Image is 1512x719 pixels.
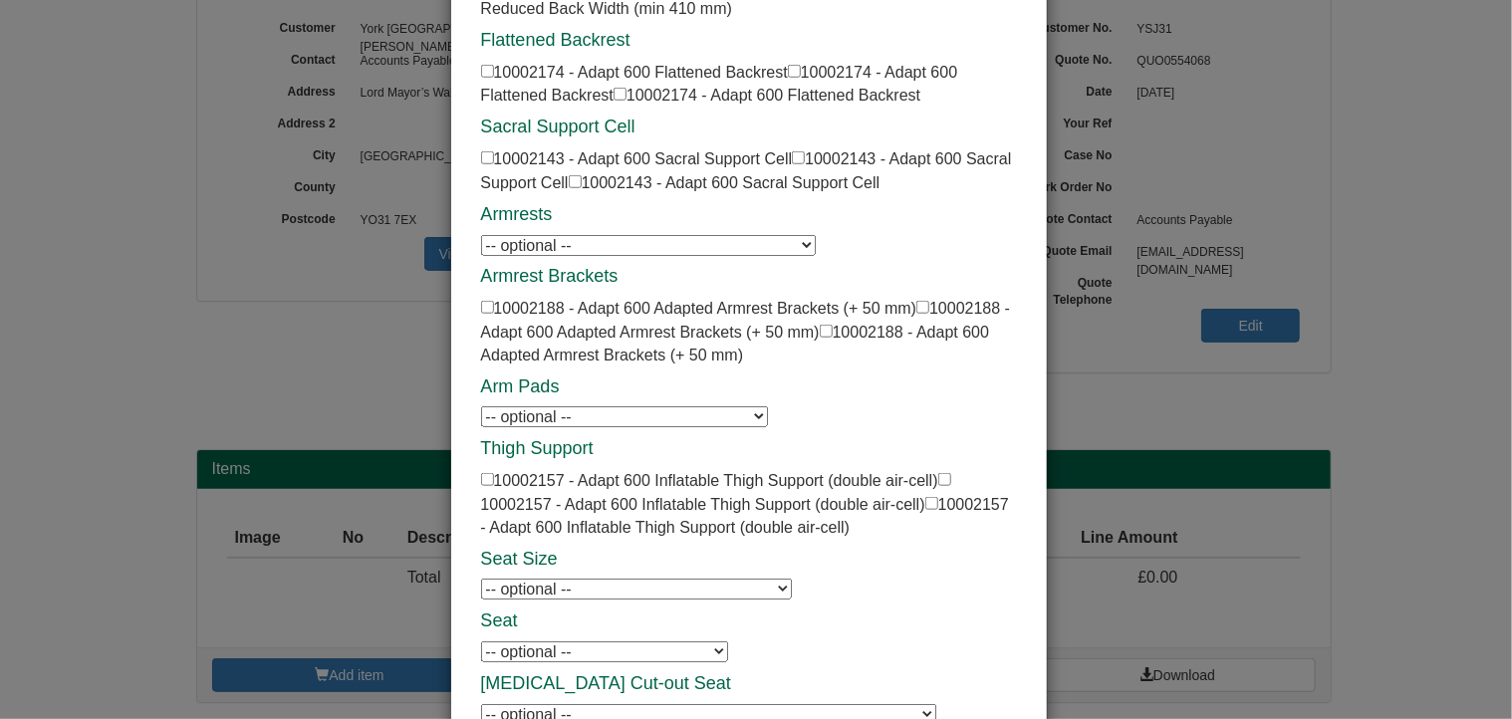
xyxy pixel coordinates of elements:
[481,31,1017,51] h4: Flattened Backrest
[481,205,1017,225] h4: Armrests
[481,439,1017,459] h4: Thigh Support
[481,674,1017,694] h4: [MEDICAL_DATA] Cut-out Seat
[481,550,1017,570] h4: Seat Size
[481,267,1017,287] h4: Armrest Brackets
[481,377,1017,397] h4: Arm Pads
[481,611,1017,631] h4: Seat
[481,118,1017,137] h4: Sacral Support Cell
